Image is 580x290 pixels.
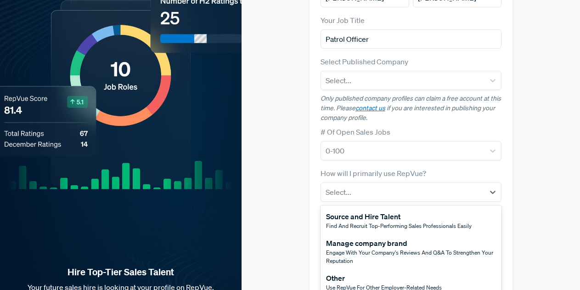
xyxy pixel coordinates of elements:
[321,126,390,137] label: # Of Open Sales Jobs
[321,56,408,67] label: Select Published Company
[326,249,493,265] span: Engage with your company's reviews and Q&A to strengthen your reputation
[355,104,385,112] a: contact us
[326,211,472,222] div: Source and Hire Talent
[321,29,501,49] input: Title
[15,266,227,278] strong: Hire Top-Tier Sales Talent
[326,222,472,230] span: Find and recruit top-performing sales professionals easily
[326,238,496,249] div: Manage company brand
[321,15,365,26] label: Your Job Title
[321,168,426,179] label: How will I primarily use RepVue?
[321,94,501,123] p: Only published company profiles can claim a free account at this time. Please if you are interest...
[326,273,442,284] div: Other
